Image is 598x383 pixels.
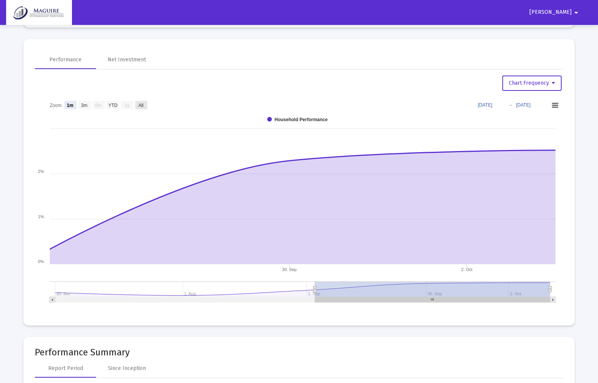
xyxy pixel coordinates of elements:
[282,267,297,272] text: 30. Sep
[509,80,555,86] span: Chart Frequency
[95,103,102,108] text: 6m
[529,9,572,16] span: [PERSON_NAME]
[35,348,563,356] mat-card-title: Performance Summary
[138,103,143,108] text: All
[81,103,88,108] text: 3m
[108,365,146,372] div: Since Inception
[38,214,44,219] text: 1%
[520,5,590,20] button: [PERSON_NAME]
[516,102,531,108] text: [DATE]
[502,76,562,91] button: Chart Frequency
[461,267,472,272] text: 2. Oct
[38,259,44,264] text: 0%
[67,103,73,108] text: 1m
[12,5,66,20] img: Dashboard
[124,103,129,108] text: 1y
[38,169,44,174] text: 2%
[48,365,83,372] div: Report Period
[108,103,118,108] text: YTD
[572,5,581,20] mat-icon: arrow_drop_down
[478,102,492,108] text: [DATE]
[508,102,513,108] text: →
[50,103,62,108] text: Zoom
[49,56,82,64] div: Performance
[108,56,146,64] div: Net Investment
[274,117,328,122] text: Household Performance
